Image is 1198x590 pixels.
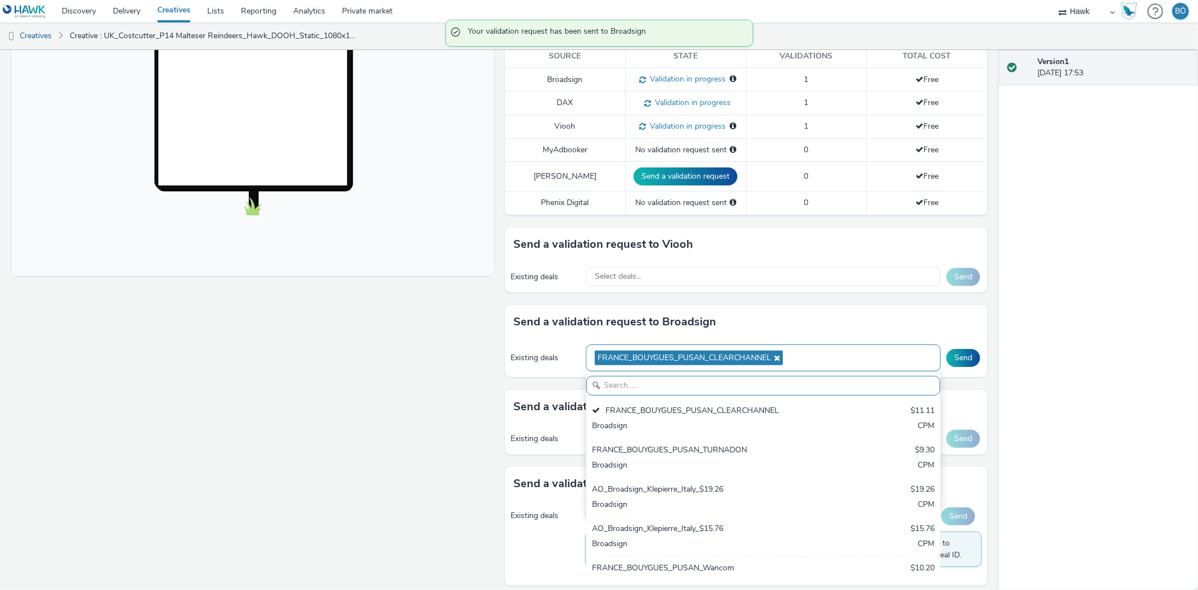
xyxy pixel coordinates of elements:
button: Send a validation request [634,167,737,185]
div: $11.11 [910,405,935,418]
td: Broadsign [505,68,626,92]
td: [PERSON_NAME] [505,162,626,192]
div: $9.30 [915,444,935,457]
div: Broadsign [592,420,818,433]
th: Total cost [867,45,987,68]
img: dooh [6,31,17,42]
div: AO_Broadsign_Klepierre_Italy_$15.76 [592,523,818,536]
button: Send [946,430,980,448]
span: 1 [804,74,808,85]
span: Free [915,144,939,155]
td: MyAdbooker [505,138,626,161]
button: Send [946,349,980,367]
div: $15.76 [910,523,935,536]
span: 1 [804,121,808,131]
span: FRANCE_BOUYGUES_PUSAN_CLEARCHANNEL [598,353,771,363]
span: Free [915,97,939,108]
div: $19.26 [910,484,935,497]
h3: Send a validation request to Phenix Digital [513,475,735,492]
td: DAX [505,92,626,115]
th: Validations [746,45,867,68]
div: FRANCE_BOUYGUES_PUSAN_CLEARCHANNEL [592,405,818,418]
h3: Send a validation request to Broadsign [513,314,716,330]
span: 1 [804,97,808,108]
div: Broadsign [592,460,818,473]
input: Search...... [586,376,940,396]
div: FRANCE_BOUYGUES_PUSAN_Wancom [592,562,818,575]
div: Broadsign [592,538,818,551]
a: Hawk Academy [1120,2,1142,20]
div: Please select a deal below and click on Send to send a validation request to MyAdbooker. [730,144,736,156]
div: Broadsign [592,499,818,512]
span: Validation in progress [646,74,726,84]
div: CPM [918,420,935,433]
td: Phenix Digital [505,192,626,215]
span: Your validation request has been sent to Broadsign [468,26,741,40]
button: Send [941,507,975,525]
a: Creative : UK_Costcutter_P14 Malteser Reindeers_Hawk_DOOH_Static_1080x1920_07.10.2025 [64,22,363,49]
span: Free [915,121,939,131]
div: Existing deals [511,271,580,283]
div: Existing deals [511,433,580,444]
span: Validation in progress [646,121,726,131]
h3: Send a validation request to Viooh [513,236,693,253]
span: Select deals... [595,272,641,282]
div: CPM [918,499,935,512]
span: Validation in progress [651,97,731,108]
img: undefined Logo [3,4,46,19]
span: 0 [804,197,808,208]
div: AO_Broadsign_Klepierre_Italy_$19.26 [592,484,818,497]
span: Free [915,171,939,181]
div: BÖ [1175,3,1186,20]
div: Existing deals [511,352,580,364]
span: 0 [804,144,808,155]
div: CPM [918,538,935,551]
span: 0 [804,171,808,181]
div: [DATE] 17:53 [1037,56,1189,79]
span: Free [915,197,939,208]
div: Existing deals [511,510,580,521]
img: Hawk Academy [1120,2,1137,20]
div: CPM [918,460,935,473]
div: $10.20 [910,562,935,575]
div: Please select a deal below and click on Send to send a validation request to Phenix Digital. [730,197,736,208]
img: Advertisement preview [188,35,294,224]
div: No validation request sent [631,144,740,156]
strong: Version 1 [1037,56,1069,67]
button: Send [946,268,980,286]
td: Viooh [505,115,626,139]
div: No validation request sent [631,197,740,208]
div: FRANCE_BOUYGUES_PUSAN_TURNADON [592,444,818,457]
span: Free [915,74,939,85]
h3: Send a validation request to MyAdbooker [513,398,730,415]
